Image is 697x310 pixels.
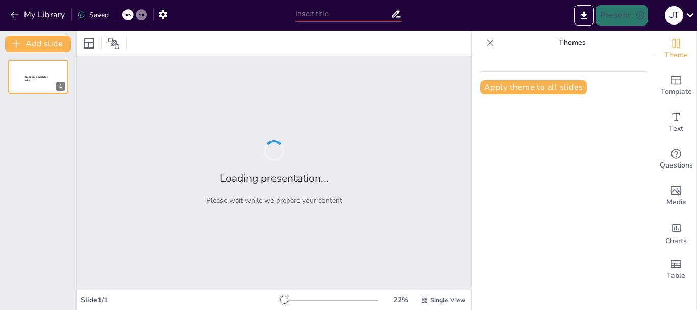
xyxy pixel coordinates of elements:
[669,123,683,134] span: Text
[8,60,68,94] div: 1
[665,235,687,247] span: Charts
[81,35,97,52] div: Layout
[664,50,688,61] span: Theme
[77,10,109,20] div: Saved
[596,5,647,26] button: Present
[666,197,686,208] span: Media
[665,5,683,26] button: j t
[656,104,696,141] div: Add text boxes
[295,7,391,21] input: Insert title
[480,80,587,94] button: Apply theme to all slides
[574,5,594,26] button: Export to PowerPoint
[661,86,692,98] span: Template
[656,214,696,251] div: Add charts and graphs
[656,141,696,178] div: Get real-time input from your audience
[656,251,696,288] div: Add a table
[667,270,685,281] span: Table
[430,296,465,304] span: Single View
[388,295,413,305] div: 22 %
[206,196,342,205] p: Please wait while we prepare your content
[499,31,645,55] p: Themes
[220,171,329,185] h2: Loading presentation...
[656,67,696,104] div: Add ready made slides
[56,82,65,91] div: 1
[660,160,693,171] span: Questions
[665,6,683,25] div: j t
[108,37,120,50] span: Position
[656,178,696,214] div: Add images, graphics, shapes or video
[81,295,280,305] div: Slide 1 / 1
[5,36,71,52] button: Add slide
[8,7,69,23] button: My Library
[25,76,48,81] span: Sendsteps presentation editor
[656,31,696,67] div: Change the overall theme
